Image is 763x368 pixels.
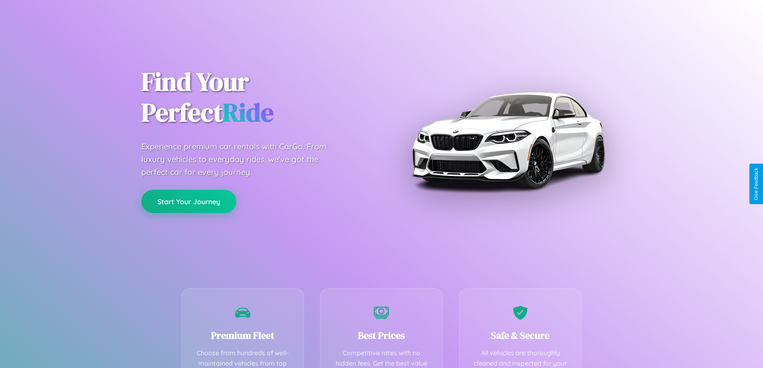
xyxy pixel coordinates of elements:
img: Premium BMW car rental vehicle [408,40,608,240]
p: Experience premium car rentals with CarGo. From luxury vehicles to everyday rides, we've got the ... [141,140,342,179]
button: Start Your Journey [141,190,236,213]
h3: Safe & Secure [471,329,570,342]
span: Ride [223,95,274,130]
h3: Premium Fleet [194,329,292,342]
h3: Best Prices [332,329,431,342]
h1: Find Your Perfect [141,66,370,128]
div: Give Feedback [753,168,759,200]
